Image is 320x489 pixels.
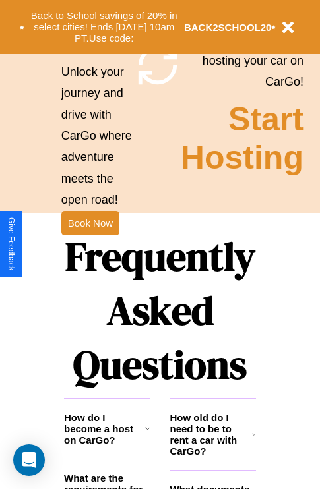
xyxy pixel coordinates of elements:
[13,444,45,476] div: Open Intercom Messenger
[7,217,16,271] div: Give Feedback
[24,7,184,47] button: Back to School savings of 20% in select cities! Ends [DATE] 10am PT.Use code:
[61,61,135,211] p: Unlock your journey and drive with CarGo where adventure meets the open road!
[64,412,145,446] h3: How do I become a host on CarGo?
[64,223,256,398] h1: Frequently Asked Questions
[181,100,304,177] h2: Start Hosting
[170,412,253,457] h3: How old do I need to be to rent a car with CarGo?
[61,211,119,235] button: Book Now
[184,22,272,33] b: BACK2SCHOOL20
